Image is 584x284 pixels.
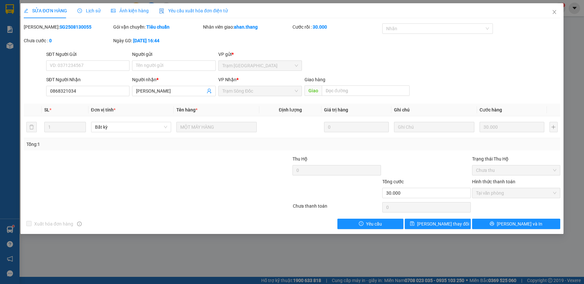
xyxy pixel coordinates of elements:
b: 0 [49,38,52,43]
th: Ghi chú [391,104,477,116]
span: Giá trị hàng [324,107,348,112]
button: delete [26,122,37,132]
input: 0 [324,122,389,132]
span: SL [44,107,49,112]
div: SĐT Người Nhận [46,76,130,83]
span: Định lượng [279,107,302,112]
b: 30.000 [313,24,327,30]
span: exclamation-circle [359,221,363,226]
span: [PERSON_NAME] thay đổi [417,220,469,227]
span: Bất kỳ [95,122,168,132]
b: ahan.thang [234,24,258,30]
label: Hình thức thanh toán [472,179,515,184]
div: Người gửi [132,51,216,58]
div: Gói vận chuyển: [113,23,202,31]
div: Trạng thái Thu Hộ [472,155,561,162]
button: Close [545,3,564,21]
div: [PERSON_NAME]: [24,23,112,31]
input: Ghi Chú [394,122,474,132]
span: Giao [305,85,322,96]
span: Yêu cầu [366,220,382,227]
span: Giao hàng [305,77,325,82]
div: Chưa thanh toán [292,202,382,214]
div: Người nhận [132,76,216,83]
input: VD: Bàn, Ghế [176,122,257,132]
span: info-circle [77,222,82,226]
b: [DATE] 16:44 [133,38,159,43]
b: Tiêu chuẩn [146,24,170,30]
div: Nhân viên giao: [203,23,292,31]
span: Đơn vị tính [91,107,115,112]
img: icon [159,8,164,14]
span: Tổng cước [382,179,404,184]
span: Trạm Sài Gòn [222,61,298,71]
span: save [410,221,414,226]
span: Cước hàng [480,107,502,112]
span: Lịch sử [77,8,101,13]
span: close [552,9,557,15]
span: edit [24,8,28,13]
span: Tên hàng [176,107,197,112]
div: SĐT Người Gửi [46,51,130,58]
span: SỬA ĐƠN HÀNG [24,8,67,13]
span: Ảnh kiện hàng [111,8,149,13]
button: exclamation-circleYêu cầu [337,219,403,229]
b: SG2508130055 [60,24,91,30]
span: user-add [207,88,212,94]
input: 0 [480,122,544,132]
button: plus [550,122,558,132]
span: printer [490,221,494,226]
span: Thu Hộ [292,156,307,161]
div: Chưa cước : [24,37,112,44]
button: save[PERSON_NAME] thay đổi [405,219,471,229]
span: Tại văn phòng [476,188,557,198]
button: printer[PERSON_NAME] và In [472,219,561,229]
span: Xuất hóa đơn hàng [32,220,76,227]
span: VP Nhận [218,77,237,82]
div: VP gửi [218,51,302,58]
span: [PERSON_NAME] và In [497,220,542,227]
div: Ngày GD: [113,37,202,44]
span: picture [111,8,115,13]
span: clock-circle [77,8,82,13]
span: Yêu cầu xuất hóa đơn điện tử [159,8,228,13]
span: Chưa thu [476,165,557,175]
span: Trạm Sông Đốc [222,86,298,96]
div: Tổng: 1 [26,141,226,148]
input: Dọc đường [322,85,410,96]
div: Cước rồi : [292,23,381,31]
